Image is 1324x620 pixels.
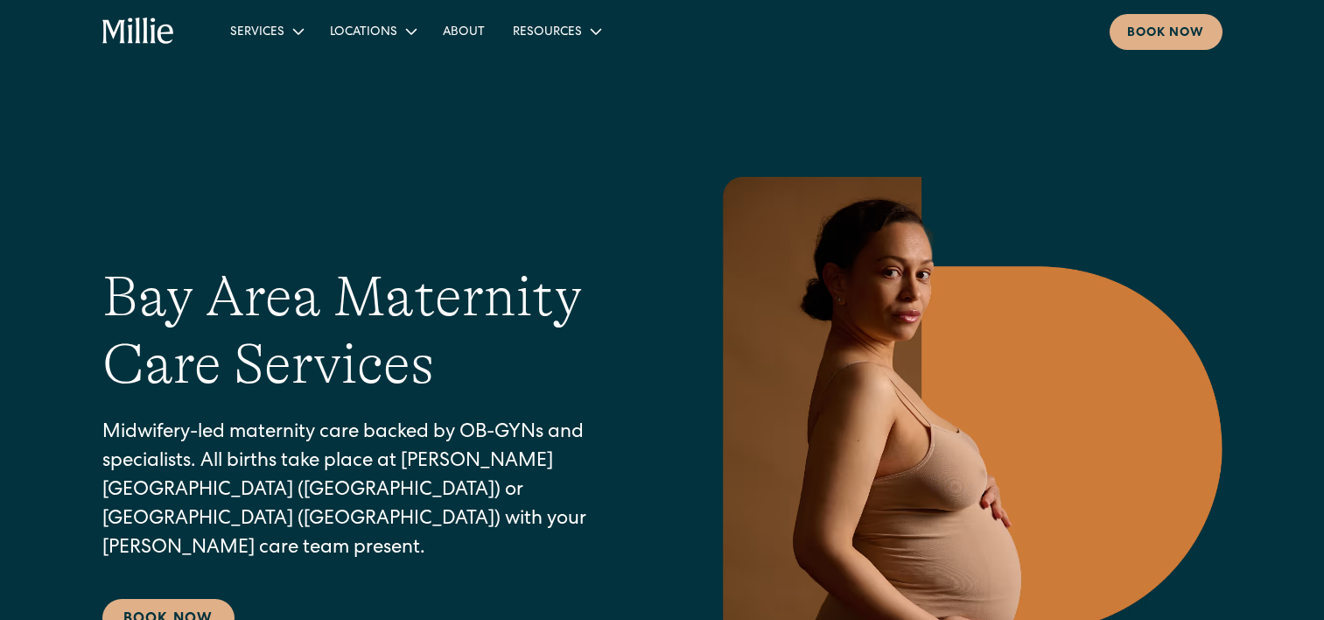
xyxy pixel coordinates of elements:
[499,17,613,46] div: Resources
[102,419,641,564] p: Midwifery-led maternity care backed by OB-GYNs and specialists. All births take place at [PERSON_...
[513,24,582,42] div: Resources
[230,24,284,42] div: Services
[330,24,397,42] div: Locations
[102,18,175,46] a: home
[316,17,429,46] div: Locations
[216,17,316,46] div: Services
[1110,14,1222,50] a: Book now
[102,264,641,398] h1: Bay Area Maternity Care Services
[1127,25,1205,43] div: Book now
[429,17,499,46] a: About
